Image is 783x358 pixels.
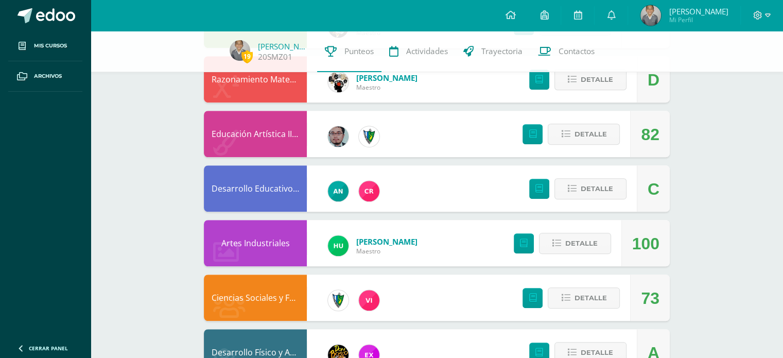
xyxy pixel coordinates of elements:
[204,165,307,212] div: Desarrollo Educativo y Proyecto de Vida
[632,220,659,267] div: 100
[317,31,381,72] a: Punteos
[641,275,659,321] div: 73
[359,290,379,311] img: bd6d0aa147d20350c4821b7c643124fa.png
[328,235,349,256] img: fd23069c3bd5c8dde97a66a86ce78287.png
[381,31,456,72] a: Actividades
[548,287,620,309] button: Detalle
[204,275,307,321] div: Ciencias Sociales y Formación Ciudadana e Interculturalidad
[406,46,448,57] span: Actividades
[241,50,253,63] span: 19
[356,73,417,83] span: [PERSON_NAME]
[204,56,307,103] div: Razonamiento Matemático
[581,179,613,198] span: Detalle
[530,31,602,72] a: Contactos
[34,72,62,80] span: Archivos
[648,166,659,212] div: C
[648,57,659,103] div: D
[258,52,292,62] a: 20SMZ01
[539,233,611,254] button: Detalle
[34,42,67,50] span: Mis cursos
[356,236,417,247] span: [PERSON_NAME]
[554,178,627,199] button: Detalle
[204,220,307,266] div: Artes Industriales
[559,46,595,57] span: Contactos
[230,40,250,61] img: 0a0099982f62ce0649ef37d2a18ffb84.png
[359,126,379,147] img: 9f174a157161b4ddbe12118a61fed988.png
[359,181,379,201] img: ab28fb4d7ed199cf7a34bbef56a79c5b.png
[29,345,68,352] span: Cerrar panel
[258,41,309,52] a: [PERSON_NAME]
[574,288,606,308] span: Detalle
[328,72,349,92] img: d172b984f1f79fc296de0e0b277dc562.png
[669,6,728,16] span: [PERSON_NAME]
[574,125,606,144] span: Detalle
[581,70,613,89] span: Detalle
[640,5,661,26] img: 0a0099982f62ce0649ef37d2a18ffb84.png
[565,234,598,253] span: Detalle
[548,124,620,145] button: Detalle
[554,69,627,90] button: Detalle
[328,126,349,147] img: 5fac68162d5e1b6fbd390a6ac50e103d.png
[669,15,728,24] span: Mi Perfil
[344,46,374,57] span: Punteos
[328,290,349,311] img: 9f174a157161b4ddbe12118a61fed988.png
[481,46,523,57] span: Trayectoria
[641,111,659,158] div: 82
[356,83,417,92] span: Maestro
[204,111,307,157] div: Educación Artística II, Artes Plásticas
[8,31,82,61] a: Mis cursos
[8,61,82,92] a: Archivos
[328,181,349,201] img: 05ee8f3aa2e004bc19e84eb2325bd6d4.png
[356,247,417,255] span: Maestro
[456,31,530,72] a: Trayectoria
